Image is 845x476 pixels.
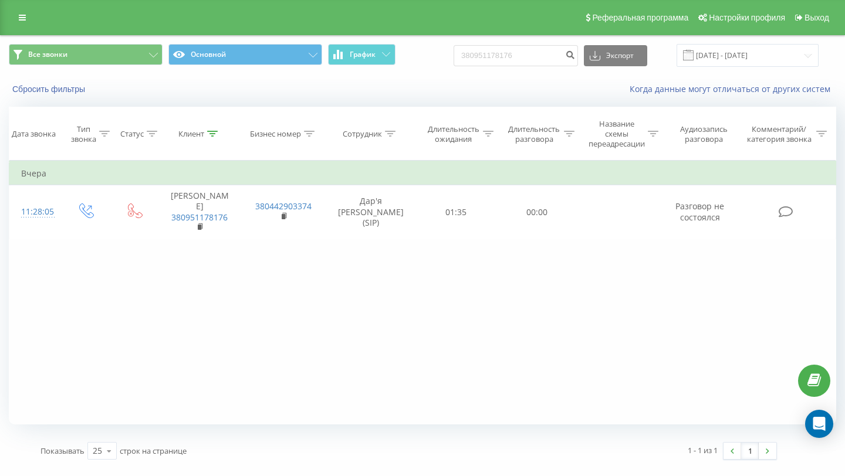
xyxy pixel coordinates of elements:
span: Реферальная программа [592,13,688,22]
a: Когда данные могут отличаться от других систем [630,83,836,94]
div: Бизнес номер [250,129,301,139]
div: Open Intercom Messenger [805,410,833,438]
td: 01:35 [416,185,497,239]
div: Дата звонка [12,129,56,139]
span: Показывать [40,446,84,456]
div: 11:28:05 [21,200,49,223]
span: Разговор не состоялся [675,200,724,222]
span: строк на странице [120,446,187,456]
td: Вчера [9,162,836,185]
div: Статус [120,129,144,139]
input: Поиск по номеру [454,45,578,66]
div: Название схемы переадресации [588,119,645,149]
div: Сотрудник [343,129,382,139]
div: 1 - 1 из 1 [688,444,718,456]
div: 25 [93,445,102,457]
button: Все звонки [9,44,163,65]
td: [PERSON_NAME] [158,185,242,239]
span: Настройки профиля [709,13,785,22]
span: График [350,50,376,59]
a: 380442903374 [255,200,312,212]
span: Выход [805,13,829,22]
div: Длительность разговора [507,124,561,144]
div: Длительность ожидания [427,124,481,144]
div: Аудиозапись разговора [672,124,736,144]
a: 380951178176 [171,212,228,223]
div: Клиент [178,129,204,139]
button: График [328,44,396,65]
div: Тип звонка [71,124,96,144]
span: Все звонки [28,50,67,59]
td: 00:00 [496,185,577,239]
button: Экспорт [584,45,647,66]
button: Основной [168,44,322,65]
button: Сбросить фильтры [9,84,91,94]
a: 1 [741,443,759,459]
div: Комментарий/категория звонка [745,124,813,144]
td: Дар'я [PERSON_NAME] (SIP) [326,185,416,239]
